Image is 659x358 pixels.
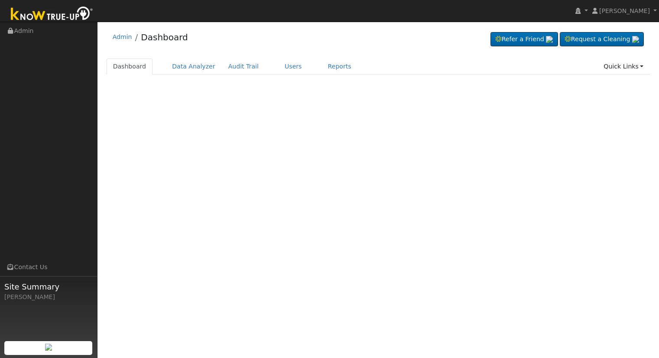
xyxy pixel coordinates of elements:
a: Dashboard [141,32,188,42]
a: Reports [321,59,358,75]
img: retrieve [632,36,639,43]
a: Users [278,59,308,75]
a: Refer a Friend [490,32,558,47]
img: Know True-Up [6,5,97,24]
img: retrieve [45,344,52,351]
div: [PERSON_NAME] [4,293,93,302]
a: Data Analyzer [166,59,222,75]
img: retrieve [546,36,553,43]
a: Admin [113,33,132,40]
span: Site Summary [4,281,93,293]
span: [PERSON_NAME] [599,7,650,14]
a: Dashboard [107,59,153,75]
a: Request a Cleaning [560,32,644,47]
a: Audit Trail [222,59,265,75]
a: Quick Links [597,59,650,75]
